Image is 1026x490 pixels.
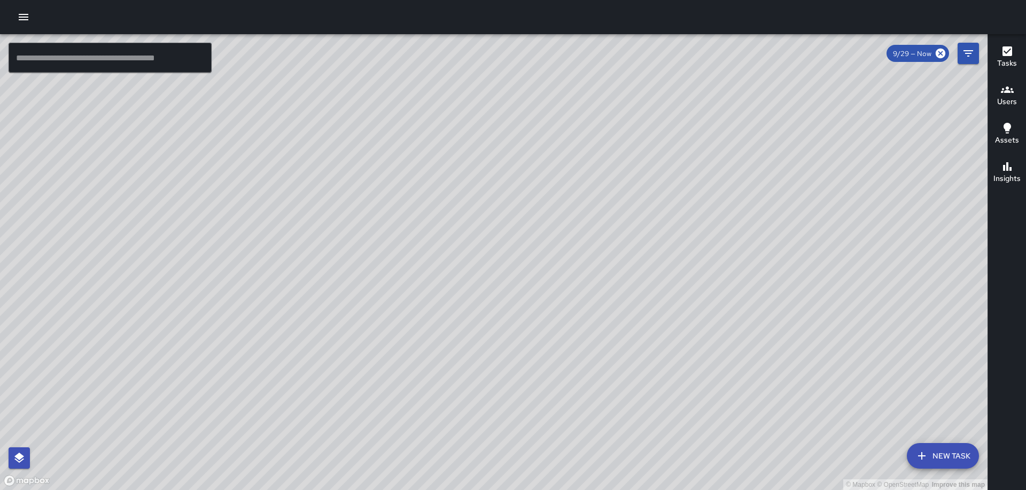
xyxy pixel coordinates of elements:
h6: Users [997,96,1017,108]
button: New Task [907,443,979,469]
h6: Assets [995,135,1019,146]
div: 9/29 — Now [887,45,949,62]
button: Assets [988,115,1026,154]
h6: Insights [993,173,1021,185]
h6: Tasks [997,58,1017,69]
button: Tasks [988,38,1026,77]
button: Filters [958,43,979,64]
button: Insights [988,154,1026,192]
button: Users [988,77,1026,115]
span: 9/29 — Now [887,49,938,58]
